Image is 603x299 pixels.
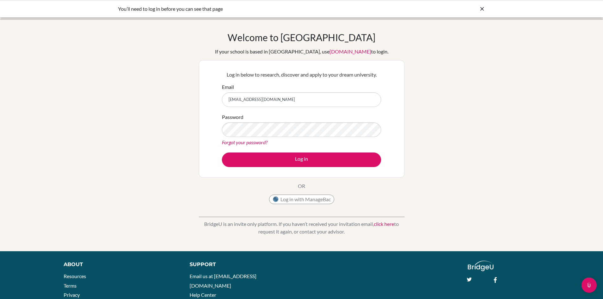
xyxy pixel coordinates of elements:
[190,273,256,289] a: Email us at [EMAIL_ADDRESS][DOMAIN_NAME]
[64,261,175,268] div: About
[64,283,77,289] a: Terms
[64,292,80,298] a: Privacy
[581,277,597,293] div: Open Intercom Messenger
[64,273,86,279] a: Resources
[215,48,388,55] div: If your school is based in [GEOGRAPHIC_DATA], use to login.
[118,5,390,13] div: You’ll need to log in before you can see that page
[190,292,216,298] a: Help Center
[222,113,243,121] label: Password
[298,182,305,190] p: OR
[228,32,375,43] h1: Welcome to [GEOGRAPHIC_DATA]
[199,220,405,235] p: BridgeU is an invite only platform. If you haven’t received your invitation email, to request it ...
[190,261,294,268] div: Support
[269,195,334,204] button: Log in with ManageBac
[222,153,381,167] button: Log in
[374,221,394,227] a: click here
[468,261,493,271] img: logo_white@2x-f4f0deed5e89b7ecb1c2cc34c3e3d731f90f0f143d5ea2071677605dd97b5244.png
[330,48,371,54] a: [DOMAIN_NAME]
[222,83,234,91] label: Email
[222,71,381,78] p: Log in below to research, discover and apply to your dream university.
[222,139,267,145] a: Forgot your password?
